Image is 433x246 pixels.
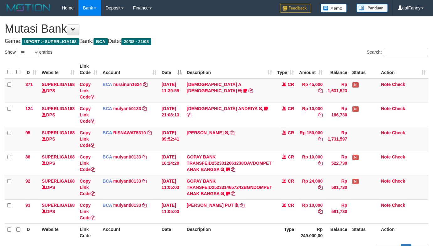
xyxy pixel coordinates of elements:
[381,82,391,87] a: Note
[288,106,294,111] span: CR
[80,106,95,124] a: Copy Link Code
[100,61,159,78] th: Account: activate to sort column ascending
[392,106,405,111] a: Check
[318,185,323,190] a: Copy Rp 24,000 to clipboard
[77,223,100,241] th: Link Code
[381,179,391,184] a: Note
[325,127,350,151] td: Rp 1,731,597
[392,82,405,87] a: Check
[297,78,325,103] td: Rp 45,000
[325,223,350,241] th: Balance
[318,161,323,166] a: Copy Rp 10,000 to clipboard
[103,82,112,87] span: BCA
[103,106,112,111] span: BCA
[187,203,233,208] a: [PERSON_NAME] PUT
[143,82,147,87] a: Copy nurainun1624 to clipboard
[325,61,350,78] th: Balance
[381,154,391,159] a: Note
[23,61,39,78] th: ID: activate to sort column ascending
[275,61,297,78] th: Type: activate to sort column ascending
[159,103,184,127] td: [DATE] 21:08:13
[42,130,75,135] a: SUPERLIGA168
[142,203,147,208] a: Copy mulyanti0133 to clipboard
[80,82,95,99] a: Copy Link Code
[25,179,30,184] span: 92
[103,203,112,208] span: BCA
[103,130,112,135] span: BCA
[94,38,108,45] span: BCA
[39,127,77,151] td: DPS
[142,154,147,159] a: Copy mulyanti0133 to clipboard
[159,151,184,175] td: [DATE] 10:24:20
[325,103,350,127] td: Rp 186,730
[103,154,112,159] span: BCA
[297,223,325,241] th: Rp 249.000,00
[42,106,75,111] a: SUPERLIGA168
[318,136,323,142] a: Copy Rp 150,000 to clipboard
[5,38,428,45] h4: Game: Bank: Date:
[318,209,323,214] a: Copy Rp 10,000 to clipboard
[384,48,428,57] input: Search:
[352,106,359,112] span: Has Note
[381,106,391,111] a: Note
[80,154,95,172] a: Copy Link Code
[147,130,152,135] a: Copy RISNAWAT5310 to clipboard
[23,223,39,241] th: ID
[80,203,95,220] a: Copy Link Code
[121,38,152,45] span: 20/08 - 21/08
[25,203,30,208] span: 93
[113,203,141,208] a: mulyanti0133
[77,61,100,78] th: Link Code: activate to sort column ascending
[321,4,347,13] img: Button%20Memo.svg
[280,4,311,13] img: Feedback.jpg
[80,130,95,148] a: Copy Link Code
[42,179,75,184] a: SUPERLIGA168
[39,151,77,175] td: DPS
[187,179,272,196] a: GOPAY BANK TRANSFEID2523314657242BGNDOMPET ANAK BANGSA
[16,48,39,57] select: Showentries
[159,199,184,223] td: [DATE] 11:05:03
[187,82,241,93] a: [DEMOGRAPHIC_DATA] A [DEMOGRAPHIC_DATA]
[230,130,234,135] a: Copy IWAN SANUSI to clipboard
[159,175,184,199] td: [DATE] 11:05:03
[318,112,323,117] a: Copy Rp 10,000 to clipboard
[288,130,294,135] span: CR
[392,179,405,184] a: Check
[113,130,146,135] a: RISNAWAT5310
[297,151,325,175] td: Rp 10,000
[325,199,350,223] td: Rp 591,730
[352,155,359,160] span: Has Note
[288,154,294,159] span: CR
[297,61,325,78] th: Amount: activate to sort column ascending
[231,167,235,172] a: Copy GOPAY BANK TRANSFEID2523312063238OAVDOMPET ANAK BANGSA to clipboard
[325,78,350,103] td: Rp 1,631,523
[350,61,379,78] th: Status
[100,223,159,241] th: Account
[39,61,77,78] th: Website: activate to sort column ascending
[103,179,112,184] span: BCA
[231,191,235,196] a: Copy GOPAY BANK TRANSFEID2523314657242BGNDOMPET ANAK BANGSA to clipboard
[318,88,323,93] a: Copy Rp 45,000 to clipboard
[297,127,325,151] td: Rp 150,000
[367,48,428,57] label: Search:
[25,82,33,87] span: 371
[159,61,184,78] th: Date: activate to sort column descending
[39,199,77,223] td: DPS
[113,179,141,184] a: mulyanti0133
[350,223,379,241] th: Status
[42,154,75,159] a: SUPERLIGA168
[381,130,391,135] a: Note
[187,106,258,111] a: [DEMOGRAPHIC_DATA] ANDRIYA
[378,61,428,78] th: Action: activate to sort column ascending
[42,82,75,87] a: SUPERLIGA168
[25,106,33,111] span: 124
[184,61,275,78] th: Description: activate to sort column ascending
[80,179,95,196] a: Copy Link Code
[159,127,184,151] td: [DATE] 09:52:41
[297,199,325,223] td: Rp 10,000
[275,223,297,241] th: Type
[352,82,359,88] span: Has Note
[5,3,52,13] img: MOTION_logo.png
[42,203,75,208] a: SUPERLIGA168
[288,203,294,208] span: CR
